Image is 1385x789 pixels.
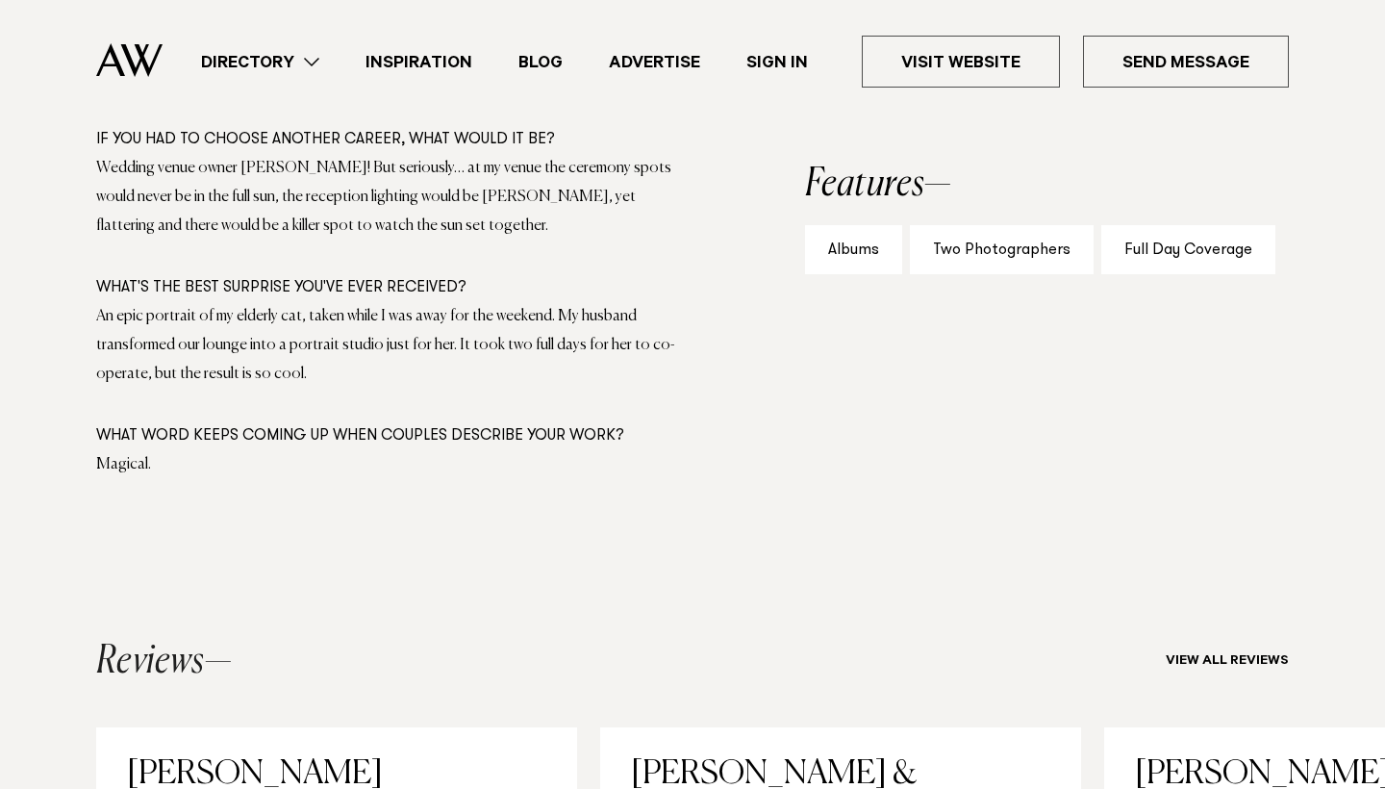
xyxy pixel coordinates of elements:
a: View all reviews [1166,654,1289,670]
div: An epic portrait of my elderly cat, taken while I was away for the weekend. My husband transforme... [96,302,681,389]
div: If you had to choose another career, what would it be? [96,125,681,154]
a: Advertise [586,49,723,75]
div: Full Day Coverage [1101,225,1275,274]
div: Magical. [96,450,681,479]
div: Albums [805,225,902,274]
a: Send Message [1083,36,1289,88]
div: Two Photographers [910,225,1094,274]
h2: Features [805,165,1289,204]
div: What's the best surprise you've ever received? [96,273,681,302]
a: Sign In [723,49,831,75]
div: Wedding venue owner [PERSON_NAME]! But seriously… at my venue the ceremony spots would never be i... [96,154,681,241]
h2: Reviews [96,643,232,681]
img: Auckland Weddings Logo [96,43,163,77]
a: Inspiration [342,49,495,75]
a: Blog [495,49,586,75]
a: Directory [178,49,342,75]
div: What word keeps coming up when couples describe your work? [96,421,681,450]
a: Visit Website [862,36,1060,88]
